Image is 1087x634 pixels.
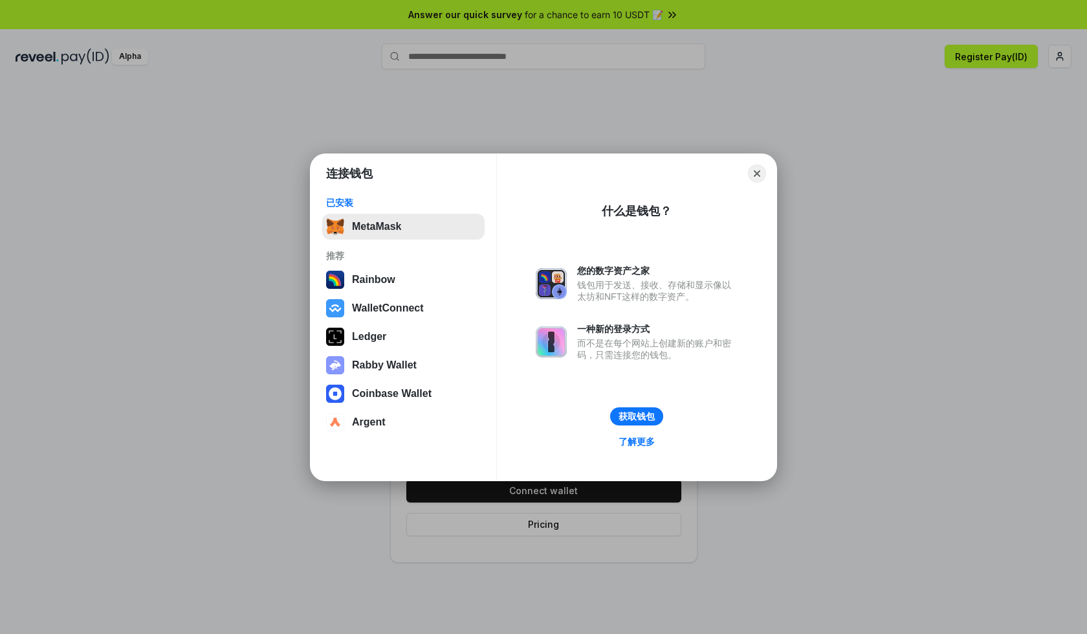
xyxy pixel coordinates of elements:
[326,328,344,346] img: svg+xml,%3Csvg%20xmlns%3D%22http%3A%2F%2Fwww.w3.org%2F2000%2Fsvg%22%20width%3D%2228%22%20height%3...
[326,166,373,181] h1: 连接钱包
[748,164,766,183] button: Close
[322,352,485,378] button: Rabby Wallet
[577,337,738,361] div: 而不是在每个网站上创建新的账户和密码，只需连接您的钱包。
[602,203,672,219] div: 什么是钱包？
[322,214,485,240] button: MetaMask
[611,433,663,450] a: 了解更多
[352,331,386,343] div: Ledger
[322,324,485,350] button: Ledger
[326,385,344,403] img: svg+xml,%3Csvg%20width%3D%2228%22%20height%3D%2228%22%20viewBox%3D%220%200%2028%2028%22%20fill%3D...
[326,356,344,374] img: svg+xml,%3Csvg%20xmlns%3D%22http%3A%2F%2Fwww.w3.org%2F2000%2Fsvg%22%20fill%3D%22none%22%20viewBox...
[577,279,738,302] div: 钱包用于发送、接收、存储和显示像以太坊和NFT这样的数字资产。
[352,416,386,428] div: Argent
[326,250,481,262] div: 推荐
[352,388,432,400] div: Coinbase Wallet
[619,436,655,447] div: 了解更多
[536,326,567,357] img: svg+xml,%3Csvg%20xmlns%3D%22http%3A%2F%2Fwww.w3.org%2F2000%2Fsvg%22%20fill%3D%22none%22%20viewBox...
[322,409,485,435] button: Argent
[326,271,344,289] img: svg+xml,%3Csvg%20width%3D%22120%22%20height%3D%22120%22%20viewBox%3D%220%200%20120%20120%22%20fil...
[352,302,424,314] div: WalletConnect
[326,218,344,236] img: svg+xml,%3Csvg%20fill%3D%22none%22%20height%3D%2233%22%20viewBox%3D%220%200%2035%2033%22%20width%...
[577,323,738,335] div: 一种新的登录方式
[536,268,567,299] img: svg+xml,%3Csvg%20xmlns%3D%22http%3A%2F%2Fwww.w3.org%2F2000%2Fsvg%22%20fill%3D%22none%22%20viewBox...
[352,359,417,371] div: Rabby Wallet
[352,274,395,286] div: Rainbow
[326,299,344,317] img: svg+xml,%3Csvg%20width%3D%2228%22%20height%3D%2228%22%20viewBox%3D%220%200%2028%2028%22%20fill%3D...
[326,413,344,431] img: svg+xml,%3Csvg%20width%3D%2228%22%20height%3D%2228%22%20viewBox%3D%220%200%2028%2028%22%20fill%3D...
[322,295,485,321] button: WalletConnect
[326,197,481,209] div: 已安装
[619,411,655,422] div: 获取钱包
[322,267,485,293] button: Rainbow
[322,381,485,407] button: Coinbase Wallet
[352,221,401,232] div: MetaMask
[610,407,663,425] button: 获取钱包
[577,265,738,277] div: 您的数字资产之家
